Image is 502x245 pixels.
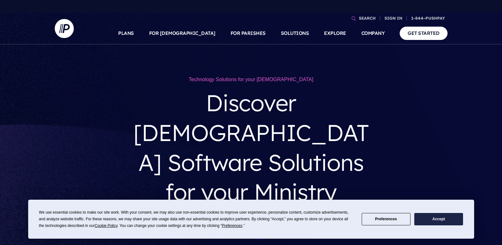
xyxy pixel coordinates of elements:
span: Preferences [222,223,242,228]
a: FOR [DEMOGRAPHIC_DATA] [149,22,215,44]
div: Cookie Consent Prompt [28,200,474,239]
a: 1-844-PUSHPAY [409,13,448,24]
a: EXPLORE [324,22,346,44]
h1: Technology Solutions for your [DEMOGRAPHIC_DATA] [132,76,370,83]
h3: Discover [DEMOGRAPHIC_DATA] Software Solutions for your Ministry [132,83,370,212]
a: SIGN IN [382,13,405,24]
button: Preferences [362,213,410,225]
a: FOR PARISHES [231,22,266,44]
a: COMPANY [361,22,385,44]
div: We use essential cookies to make our site work. With your consent, we may also use non-essential ... [39,209,354,229]
button: Accept [414,213,463,225]
a: GET STARTED [400,27,448,40]
span: Cookie Policy [95,223,118,228]
a: SEARCH [356,13,378,24]
a: PLANS [118,22,134,44]
a: SOLUTIONS [281,22,309,44]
